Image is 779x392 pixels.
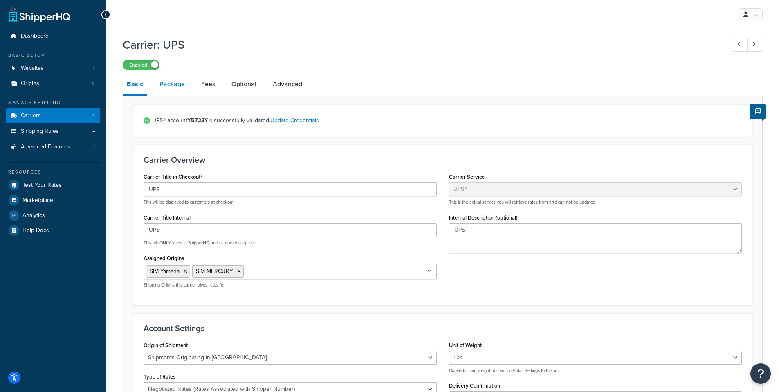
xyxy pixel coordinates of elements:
a: Advanced [269,74,306,94]
p: Shipping Origins this carrier gives rates for [144,282,437,288]
a: Origins2 [6,76,100,91]
label: Origin of Shipment [144,342,188,348]
a: Basic [123,74,147,96]
span: SIM Yamaha [150,267,180,276]
li: Websites [6,61,100,76]
label: Unit of Weight [449,342,482,348]
p: This will be displayed to customers at checkout [144,199,437,205]
a: Fees [197,74,219,94]
div: Resources [6,169,100,176]
label: Assigned Origins [144,255,184,261]
span: Carriers [21,112,41,119]
h3: Carrier Overview [144,155,742,164]
label: Internal Description (optional) [449,215,518,221]
span: 1 [93,65,95,72]
a: Carriers4 [6,108,100,123]
li: Origins [6,76,100,91]
label: Type of Rates [144,374,175,380]
li: Advanced Features [6,139,100,155]
span: 2 [92,80,95,87]
a: Marketplace [6,193,100,208]
span: Analytics [22,212,45,219]
p: Converts from weight unit set in Global Settings to this unit [449,367,742,374]
textarea: UPS [449,223,742,253]
span: SIM MERCURY [196,267,233,276]
a: Websites1 [6,61,100,76]
a: Help Docs [6,223,100,238]
a: Update Credentials [270,116,319,125]
label: Delivery Confirmation [449,383,500,389]
h3: Account Settings [144,324,742,333]
span: UPS® account is successfully validated. [152,115,742,126]
a: Shipping Rules [6,124,100,139]
div: Basic Setup [6,52,100,59]
a: Next Record [747,38,763,52]
button: Open Resource Center [750,363,771,384]
span: Origins [21,80,39,87]
a: Package [155,74,189,94]
p: This will ONLY show in ShipperHQ and can be descriptive [144,240,437,246]
label: Carrier Title in Checkout [144,174,202,180]
li: Carriers [6,108,100,123]
a: Dashboard [6,29,100,44]
h1: Carrier: UPS [123,37,717,53]
div: Manage Shipping [6,99,100,106]
span: Advanced Features [21,143,70,150]
span: Marketplace [22,197,53,204]
label: Carrier Title Internal [144,215,191,221]
button: Show Help Docs [750,104,766,119]
a: Analytics [6,208,100,223]
span: Dashboard [21,33,49,40]
span: Help Docs [22,227,49,234]
p: This is the actual service you will retrieve rates from and can not be updated [449,199,742,205]
a: Previous Record [732,38,748,52]
a: Optional [227,74,260,94]
span: Shipping Rules [21,128,59,135]
span: 1 [93,143,95,150]
label: Enabled [123,60,159,70]
span: 4 [92,112,95,119]
label: Carrier Service [449,174,485,180]
strong: Y5723Y [187,116,208,125]
a: Advanced Features1 [6,139,100,155]
span: Websites [21,65,44,72]
span: Test Your Rates [22,182,62,189]
a: Test Your Rates [6,178,100,193]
